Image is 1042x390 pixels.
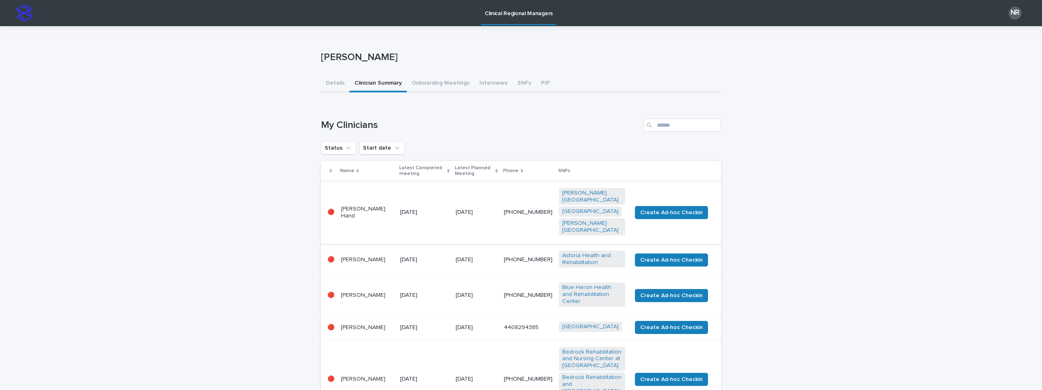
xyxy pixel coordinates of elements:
p: [PERSON_NAME] Hand [341,206,394,220]
p: Phone [503,166,519,175]
div: NR [1009,7,1022,20]
tr: 🔴[PERSON_NAME][DATE][DATE][PHONE_NUMBER]Astoria Health and Rehabilitation Create Ad-hoc Checkin [321,244,721,276]
a: [PHONE_NUMBER] [504,292,552,298]
a: Bedrock Rehabilitation and Nursing Center at [GEOGRAPHIC_DATA] [562,349,622,369]
p: 🔴 [327,324,334,331]
button: Create Ad-hoc Checkin [635,373,708,386]
p: SNFs [558,166,570,175]
p: [DATE] [456,209,497,216]
button: SNFs [512,75,536,92]
button: Clinician Summary [350,75,407,92]
p: [PERSON_NAME] [341,376,394,383]
span: Create Ad-hoc Checkin [640,323,703,332]
p: Name [340,166,354,175]
button: Start date [359,141,405,155]
tr: 🔴[PERSON_NAME] Hand[DATE][DATE][PHONE_NUMBER][PERSON_NAME][GEOGRAPHIC_DATA] [GEOGRAPHIC_DATA] [PE... [321,181,721,244]
span: Create Ad-hoc Checkin [640,208,703,217]
tr: 🔴[PERSON_NAME][DATE][DATE][PHONE_NUMBER]Blue Heron Health and Rehabilitation Center Create Ad-hoc... [321,276,721,315]
p: Latest Planned Meeting [455,164,494,179]
p: 🔴 [327,209,334,216]
span: Create Ad-hoc Checkin [640,291,703,300]
a: Astoria Health and Rehabilitation [562,252,622,266]
button: Onboarding Meetings [407,75,474,92]
h1: My Clinicians [321,119,640,131]
a: [GEOGRAPHIC_DATA] [562,208,619,215]
span: Create Ad-hoc Checkin [640,256,703,264]
button: Create Ad-hoc Checkin [635,253,708,267]
tr: 🔴[PERSON_NAME][DATE][DATE]4408294385[GEOGRAPHIC_DATA] Create Ad-hoc Checkin [321,315,721,340]
a: Blue Heron Health and Rehabilitation Center [562,284,622,305]
p: [PERSON_NAME] [341,256,394,263]
button: Create Ad-hoc Checkin [635,206,708,219]
p: [DATE] [400,324,449,331]
a: [GEOGRAPHIC_DATA] [562,323,619,330]
p: [DATE] [400,292,449,299]
p: [DATE] [456,256,497,263]
span: Create Ad-hoc Checkin [640,375,703,383]
img: stacker-logo-s-only.png [16,5,33,21]
p: 🔴 [327,376,334,383]
input: Search [643,119,721,132]
p: [DATE] [400,209,449,216]
p: [DATE] [456,376,497,383]
p: 🔴 [327,292,334,299]
p: [PERSON_NAME] [341,324,394,331]
p: [DATE] [400,376,449,383]
p: Latest Completed meeting [399,164,445,179]
p: [DATE] [456,324,497,331]
button: Status [321,141,356,155]
button: Details [321,75,350,92]
a: [PHONE_NUMBER] [504,209,552,215]
button: Create Ad-hoc Checkin [635,321,708,334]
a: [PHONE_NUMBER] [504,376,552,382]
p: [DATE] [400,256,449,263]
button: Create Ad-hoc Checkin [635,289,708,302]
a: [PERSON_NAME][GEOGRAPHIC_DATA] [562,190,622,204]
a: [PHONE_NUMBER] [504,257,552,262]
button: Interviews [474,75,512,92]
a: 4408294385 [504,325,539,330]
p: [PERSON_NAME] [341,292,394,299]
a: [PERSON_NAME][GEOGRAPHIC_DATA] [562,220,622,234]
p: [DATE] [456,292,497,299]
p: [PERSON_NAME] [321,52,718,63]
p: 🔴 [327,256,334,263]
button: PIP [536,75,555,92]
